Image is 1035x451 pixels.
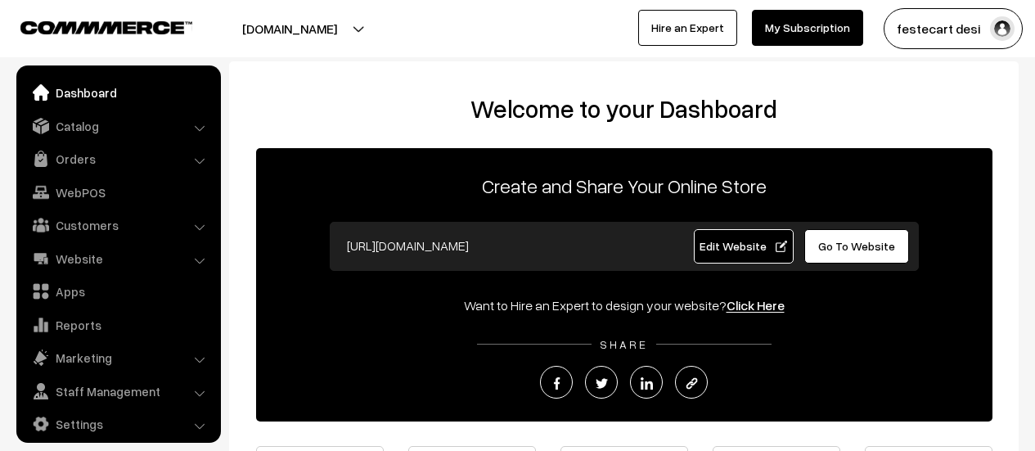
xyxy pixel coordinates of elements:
[20,144,215,174] a: Orders
[256,171,992,201] p: Create and Share Your Online Store
[20,277,215,306] a: Apps
[20,310,215,340] a: Reports
[20,111,215,141] a: Catalog
[700,239,787,253] span: Edit Website
[185,8,394,49] button: [DOMAIN_NAME]
[20,16,164,36] a: COMMMERCE
[20,409,215,439] a: Settings
[694,229,794,264] a: Edit Website
[20,21,192,34] img: COMMMERCE
[727,297,785,313] a: Click Here
[20,178,215,207] a: WebPOS
[638,10,737,46] a: Hire an Expert
[256,295,992,315] div: Want to Hire an Expert to design your website?
[245,94,1002,124] h2: Welcome to your Dashboard
[990,16,1015,41] img: user
[20,377,215,406] a: Staff Management
[20,343,215,372] a: Marketing
[20,244,215,273] a: Website
[752,10,863,46] a: My Subscription
[804,229,910,264] a: Go To Website
[20,78,215,107] a: Dashboard
[884,8,1023,49] button: festecart desi
[592,337,656,351] span: SHARE
[20,210,215,240] a: Customers
[818,239,895,253] span: Go To Website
